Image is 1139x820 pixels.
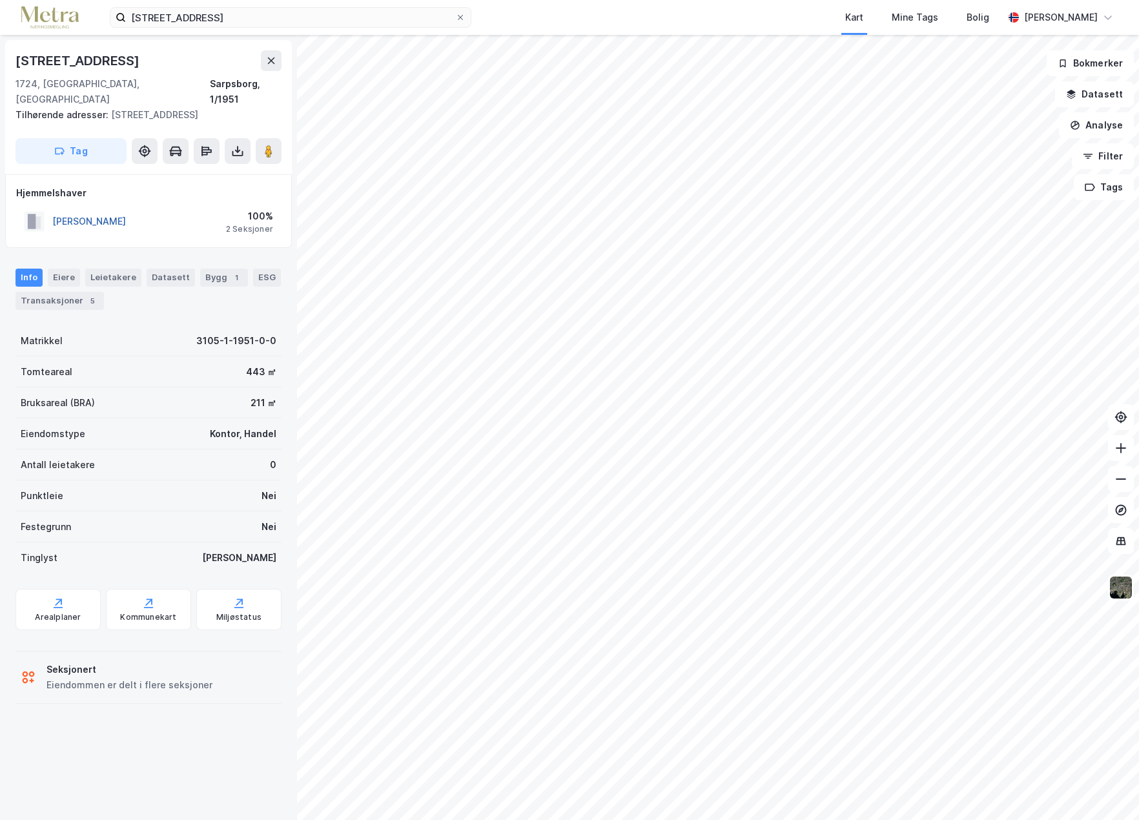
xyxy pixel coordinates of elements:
div: Mine Tags [892,10,938,25]
div: Hjemmelshaver [16,185,281,201]
div: Info [15,269,43,287]
div: Matrikkel [21,333,63,349]
button: Bokmerker [1047,50,1134,76]
div: Kart [845,10,863,25]
div: Eiere [48,269,80,287]
div: Eiendommen er delt i flere seksjoner [46,677,212,693]
div: Bruksareal (BRA) [21,395,95,411]
iframe: Chat Widget [1074,758,1139,820]
div: 0 [270,457,276,473]
div: ESG [253,269,281,287]
button: Tags [1074,174,1134,200]
img: 9k= [1109,575,1133,600]
div: Arealplaner [35,612,81,622]
div: Antall leietakere [21,457,95,473]
button: Analyse [1059,112,1134,138]
div: 2 Seksjoner [226,224,273,234]
div: Tomteareal [21,364,72,380]
div: 100% [226,209,273,224]
div: Tinglyst [21,550,57,566]
div: Kontrollprogram for chat [1074,758,1139,820]
button: Filter [1072,143,1134,169]
div: Eiendomstype [21,426,85,442]
div: 1724, [GEOGRAPHIC_DATA], [GEOGRAPHIC_DATA] [15,76,210,107]
div: Punktleie [21,488,63,504]
div: 1 [230,271,243,284]
div: Seksjonert [46,662,212,677]
img: metra-logo.256734c3b2bbffee19d4.png [21,6,79,29]
div: Bygg [200,269,248,287]
div: Kommunekart [120,612,176,622]
div: Nei [262,488,276,504]
div: [PERSON_NAME] [1024,10,1098,25]
div: Nei [262,519,276,535]
div: Festegrunn [21,519,71,535]
button: Tag [15,138,127,164]
div: 211 ㎡ [251,395,276,411]
div: 443 ㎡ [246,364,276,380]
div: Leietakere [85,269,141,287]
input: Søk på adresse, matrikkel, gårdeiere, leietakere eller personer [126,8,455,27]
div: Datasett [147,269,195,287]
span: Tilhørende adresser: [15,109,111,120]
div: Bolig [967,10,989,25]
div: Kontor, Handel [210,426,276,442]
button: Datasett [1055,81,1134,107]
div: [STREET_ADDRESS] [15,50,142,71]
div: 5 [86,294,99,307]
div: Sarpsborg, 1/1951 [210,76,282,107]
div: [STREET_ADDRESS] [15,107,271,123]
div: [PERSON_NAME] [202,550,276,566]
div: 3105-1-1951-0-0 [196,333,276,349]
div: Miljøstatus [216,612,262,622]
div: Transaksjoner [15,292,104,310]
